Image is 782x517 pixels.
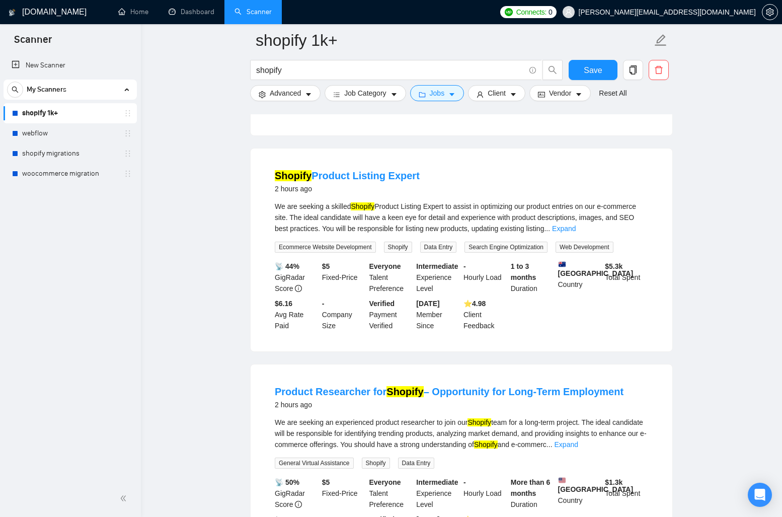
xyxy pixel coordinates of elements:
mark: Shopify [275,170,311,181]
img: logo [9,5,16,21]
button: Save [569,60,617,80]
div: Member Since [414,298,461,331]
span: caret-down [510,91,517,98]
div: Experience Level [414,477,461,510]
div: Duration [509,261,556,294]
button: userClientcaret-down [468,85,525,101]
li: New Scanner [4,55,137,76]
span: user [477,91,484,98]
a: Expand [552,225,576,233]
div: 2 hours ago [275,399,623,411]
div: Country [556,261,603,294]
button: setting [762,4,778,20]
a: dashboardDashboard [169,8,214,16]
span: double-left [120,493,130,503]
div: Open Intercom Messenger [748,483,772,507]
a: New Scanner [12,55,129,76]
span: Web Development [556,242,613,253]
div: Hourly Load [461,477,509,510]
button: barsJob Categorycaret-down [325,85,406,101]
a: shopify 1k+ [22,103,118,123]
span: caret-down [305,91,312,98]
span: Jobs [430,88,445,99]
span: Client [488,88,506,99]
div: 2 hours ago [275,183,420,195]
b: [GEOGRAPHIC_DATA] [558,261,634,277]
div: We are seeking an experienced product researcher to join our team for a long-term project. The id... [275,417,648,450]
b: Intermediate [416,478,458,486]
div: Talent Preference [367,477,415,510]
span: holder [124,170,132,178]
b: [GEOGRAPHIC_DATA] [558,477,634,493]
div: Total Spent [603,261,650,294]
mark: Shopify [351,202,374,210]
img: 🇦🇺 [559,261,566,268]
b: Intermediate [416,262,458,270]
b: - [322,300,325,308]
b: 1 to 3 months [511,262,536,281]
a: webflow [22,123,118,143]
div: GigRadar Score [273,477,320,510]
span: info-circle [529,67,536,73]
input: Search Freelance Jobs... [256,64,525,77]
div: Experience Level [414,261,461,294]
span: Data Entry [420,242,457,253]
b: $6.16 [275,300,292,308]
span: Shopify [384,242,412,253]
span: Vendor [549,88,571,99]
span: Search Engine Optimization [464,242,548,253]
b: Everyone [369,262,401,270]
div: Total Spent [603,477,650,510]
span: Job Category [344,88,386,99]
a: ShopifyProduct Listing Expert [275,170,420,181]
b: - [463,262,466,270]
span: Data Entry [398,458,435,469]
div: Fixed-Price [320,477,367,510]
b: 📡 44% [275,262,299,270]
span: Connects: [516,7,546,18]
span: holder [124,150,132,158]
span: copy [623,65,643,75]
b: ⭐️ 4.98 [463,300,486,308]
div: Client Feedback [461,298,509,331]
div: Hourly Load [461,261,509,294]
img: 🇺🇸 [559,477,566,484]
mark: Shopify [386,386,423,397]
div: Avg Rate Paid [273,298,320,331]
span: edit [654,34,667,47]
span: 0 [549,7,553,18]
span: setting [259,91,266,98]
mark: Shopify [474,440,498,449]
a: Product Researcher forShopify– Opportunity for Long-Term Employment [275,386,623,397]
input: Scanner name... [256,28,652,53]
button: settingAdvancedcaret-down [250,85,321,101]
div: Talent Preference [367,261,415,294]
div: Payment Verified [367,298,415,331]
a: homeHome [118,8,148,16]
span: ... [544,225,550,233]
b: 📡 50% [275,478,299,486]
span: search [8,86,23,93]
span: Scanner [6,32,60,53]
span: General Virtual Assistance [275,458,354,469]
div: Duration [509,477,556,510]
span: folder [419,91,426,98]
span: caret-down [575,91,582,98]
span: info-circle [295,285,302,292]
span: Save [584,64,602,77]
button: delete [649,60,669,80]
a: shopify migrations [22,143,118,164]
b: More than 6 months [511,478,551,497]
span: caret-down [448,91,455,98]
b: - [463,478,466,486]
span: Advanced [270,88,301,99]
span: bars [333,91,340,98]
a: searchScanner [234,8,272,16]
span: holder [124,109,132,117]
a: woocommerce migration [22,164,118,184]
span: delete [649,65,668,75]
span: user [565,9,572,16]
span: holder [124,129,132,137]
button: copy [623,60,643,80]
a: setting [762,8,778,16]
